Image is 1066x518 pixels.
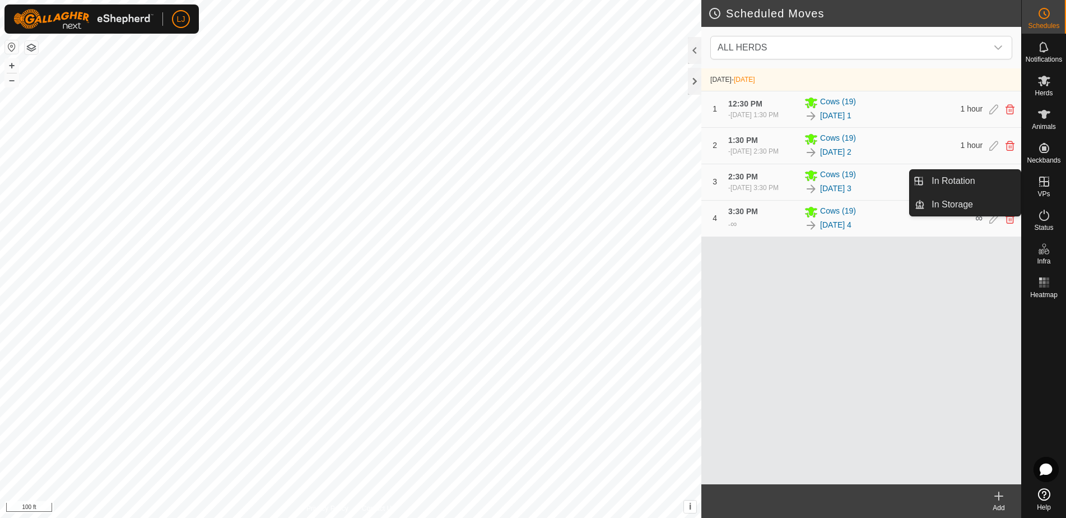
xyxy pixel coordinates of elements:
div: dropdown trigger [987,36,1009,59]
span: Help [1037,504,1051,511]
span: [DATE] 3:30 PM [730,184,779,192]
span: ALL HERDS [718,43,767,52]
span: [DATE] [710,76,732,84]
span: ∞ [730,219,737,229]
span: [DATE] 1:30 PM [730,111,779,119]
img: To [804,219,818,232]
span: 1 hour [961,104,983,113]
span: [DATE] 2:30 PM [730,147,779,155]
li: In Rotation [910,170,1021,192]
div: - [728,146,779,156]
span: ALL HERDS [713,36,987,59]
h2: Scheduled Moves [708,7,1021,20]
a: In Storage [925,193,1021,216]
span: Notifications [1026,56,1062,63]
button: Reset Map [5,40,18,54]
button: Map Layers [25,41,38,54]
span: ∞ [975,212,983,224]
a: Contact Us [362,503,395,514]
span: Schedules [1028,22,1059,29]
div: - [728,218,737,231]
img: To [804,182,818,196]
span: VPs [1037,191,1050,197]
a: [DATE] 1 [820,110,851,122]
img: To [804,109,818,123]
button: i [684,501,696,513]
span: In Storage [932,198,973,211]
span: Cows (19) [820,205,856,219]
span: Herds [1035,90,1053,96]
a: In Rotation [925,170,1021,192]
a: Privacy Policy [306,503,348,514]
a: Help [1022,484,1066,515]
img: To [804,146,818,159]
span: Status [1034,224,1053,231]
span: 1 [713,104,717,113]
a: [DATE] 3 [820,183,851,195]
span: Cows (19) [820,169,856,182]
a: [DATE] 2 [820,146,851,158]
span: 1 hour [961,141,983,150]
span: Infra [1037,258,1050,265]
div: - [728,110,779,120]
span: 4 [713,214,717,223]
span: 12:30 PM [728,99,762,108]
span: Animals [1032,123,1056,130]
a: [DATE] 4 [820,219,851,231]
img: Gallagher Logo [13,9,153,29]
span: 2 [713,141,717,150]
span: 1:30 PM [728,136,758,145]
button: – [5,73,18,87]
button: + [5,59,18,72]
span: Cows (19) [820,96,856,109]
span: Heatmap [1030,292,1058,298]
div: - [728,183,779,193]
span: LJ [177,13,185,25]
span: 3:30 PM [728,207,758,216]
span: 3 [713,177,717,186]
li: In Storage [910,193,1021,216]
div: Add [976,503,1021,513]
span: i [689,502,691,511]
span: In Rotation [932,174,975,188]
span: 2:30 PM [728,172,758,181]
span: [DATE] [734,76,755,84]
span: - [732,76,755,84]
span: Cows (19) [820,132,856,146]
span: Neckbands [1027,157,1060,164]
